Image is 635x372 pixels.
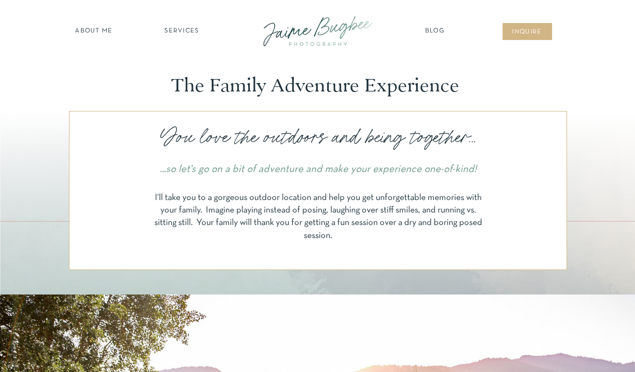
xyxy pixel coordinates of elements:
p: I'll take you to a gorgeous outdoor location and help you get unforgettable memories with your fa... [152,191,485,247]
a: inqUIre [507,27,548,37]
a: SERVICES [154,26,210,36]
p: You love the outdoors and being together... [148,123,488,151]
p: The Family Adventure Experience [171,74,464,97]
i: ...so let's go on a bit of adventure and make your experience one-of-kind! [160,164,477,174]
a: about ME [72,26,116,36]
a: Blog [423,26,448,36]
